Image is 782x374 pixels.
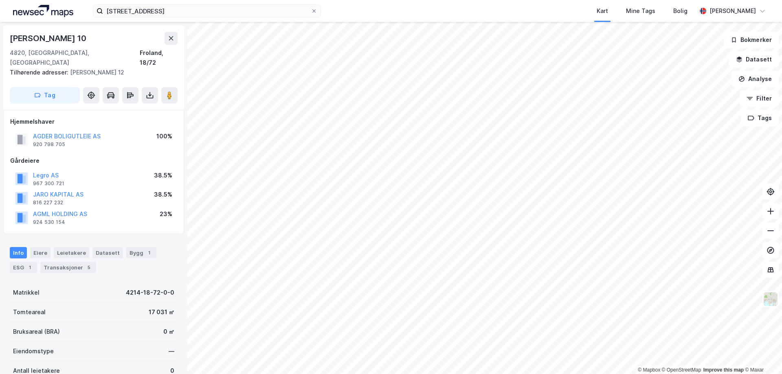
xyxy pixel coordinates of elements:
[26,263,34,271] div: 1
[154,190,172,199] div: 38.5%
[13,5,73,17] img: logo.a4113a55bc3d86da70a041830d287a7e.svg
[626,6,655,16] div: Mine Tags
[10,68,171,77] div: [PERSON_NAME] 12
[163,327,174,337] div: 0 ㎡
[103,5,311,17] input: Søk på adresse, matrikkel, gårdeiere, leietakere eller personer
[10,69,70,76] span: Tilhørende adresser:
[10,117,177,127] div: Hjemmelshaver
[10,32,88,45] div: [PERSON_NAME] 10
[30,247,51,258] div: Eiere
[673,6,688,16] div: Bolig
[10,262,37,273] div: ESG
[145,249,153,257] div: 1
[126,288,174,297] div: 4214-18-72-0-0
[169,346,174,356] div: —
[729,51,779,68] button: Datasett
[156,131,172,141] div: 100%
[740,90,779,107] button: Filter
[10,247,27,258] div: Info
[741,110,779,126] button: Tags
[40,262,96,273] div: Transaksjoner
[10,48,140,68] div: 4820, [GEOGRAPHIC_DATA], [GEOGRAPHIC_DATA]
[703,367,744,373] a: Improve this map
[724,32,779,48] button: Bokmerker
[763,291,778,307] img: Z
[731,71,779,87] button: Analyse
[92,247,123,258] div: Datasett
[160,209,172,219] div: 23%
[662,367,701,373] a: OpenStreetMap
[10,156,177,166] div: Gårdeiere
[85,263,93,271] div: 5
[13,307,46,317] div: Tomteareal
[33,180,64,187] div: 967 300 721
[13,288,40,297] div: Matrikkel
[13,327,60,337] div: Bruksareal (BRA)
[597,6,608,16] div: Kart
[140,48,178,68] div: Froland, 18/72
[54,247,89,258] div: Leietakere
[33,141,65,148] div: 920 798 705
[741,335,782,374] iframe: Chat Widget
[154,171,172,180] div: 38.5%
[710,6,756,16] div: [PERSON_NAME]
[13,346,54,356] div: Eiendomstype
[33,199,63,206] div: 816 227 232
[149,307,174,317] div: 17 031 ㎡
[638,367,660,373] a: Mapbox
[10,87,80,103] button: Tag
[33,219,65,225] div: 924 530 154
[126,247,156,258] div: Bygg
